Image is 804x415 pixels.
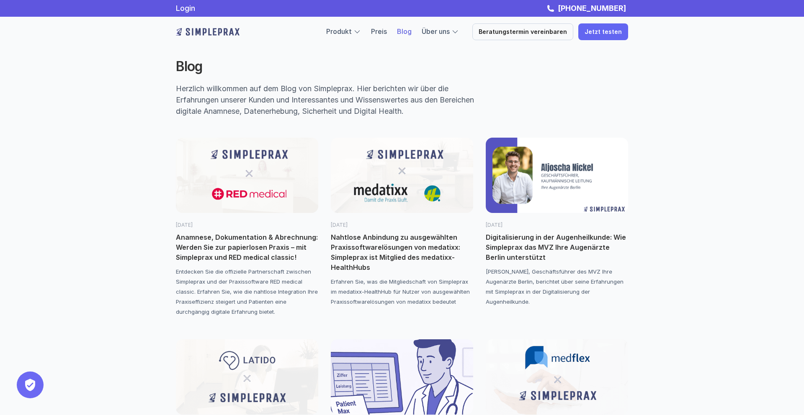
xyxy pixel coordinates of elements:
[176,83,492,117] p: Herzlich willkommen auf dem Blog von Simpleprax. Hier berichten wir über die Erfahrungen unserer ...
[331,221,473,229] p: [DATE]
[331,138,473,307] a: [DATE]Nahtlose Anbindung zu ausgewählten Praxissoftwarelösungen von medatixx: Simpleprax ist Mitg...
[558,4,626,13] strong: [PHONE_NUMBER]
[176,59,490,74] h2: Blog
[486,221,628,229] p: [DATE]
[486,266,628,307] p: [PERSON_NAME], Geschäftsführer des MVZ Ihre Augenärzte Berlin, berichtet über seine Erfahrungen m...
[371,27,387,36] a: Preis
[556,4,628,13] a: [PHONE_NUMBER]
[176,232,318,262] p: Anamnese, Dokumentation & Abrechnung: Werden Sie zur papierlosen Praxis – mit Simpleprax und RED ...
[422,27,450,36] a: Über uns
[331,232,473,272] p: Nahtlose Anbindung zu ausgewählten Praxissoftwarelösungen von medatixx: Simpleprax ist Mitglied d...
[486,232,628,262] p: Digitalisierung in der Augenheilkunde: Wie Simpleprax das MVZ Ihre Augenärzte Berlin unterstützt
[331,277,473,307] p: Erfahren Sie, was die Mitgliedschaft von Simpleprax im medatixx-HealthHub für Nutzer von ausgewäh...
[176,4,195,13] a: Login
[331,339,473,415] img: GOÄ Reform 2025
[176,266,318,317] p: Entdecken Sie die offizielle Partnerschaft zwischen Simpleprax und der Praxissoftware RED medical...
[479,28,567,36] p: Beratungstermin vereinbaren
[486,138,628,307] a: [DATE]Digitalisierung in der Augenheilkunde: Wie Simpleprax das MVZ Ihre Augenärzte Berlin unters...
[176,138,318,317] a: [DATE]Anamnese, Dokumentation & Abrechnung: Werden Sie zur papierlosen Praxis – mit Simpleprax un...
[578,23,628,40] a: Jetzt testen
[326,27,352,36] a: Produkt
[397,27,412,36] a: Blog
[176,221,318,229] p: [DATE]
[472,23,573,40] a: Beratungstermin vereinbaren
[585,28,622,36] p: Jetzt testen
[176,339,318,415] img: Latido x Simpleprax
